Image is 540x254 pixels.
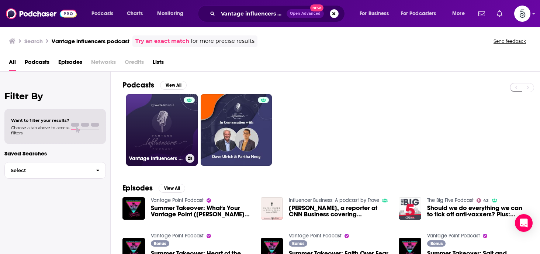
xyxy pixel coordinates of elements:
[157,8,183,19] span: Monitoring
[122,8,147,20] a: Charts
[477,198,489,203] a: 43
[159,184,185,193] button: View All
[122,80,154,90] h2: Podcasts
[515,214,533,232] div: Open Intercom Messenger
[483,199,489,202] span: 43
[151,205,252,217] a: Summer Takeover: What's Your Vantage Point (Shea and Michelle Watson- The Pantry Podcast) Silver ...
[58,56,82,71] a: Episodes
[91,56,116,71] span: Networks
[125,56,144,71] span: Credits
[52,38,129,45] h3: Vantage influencers podcast
[91,8,113,19] span: Podcasts
[427,233,480,239] a: Vantage Point Podcast
[126,94,198,166] a: Vantage Influencers Podcast
[6,7,77,21] img: Podchaser - Follow, Share and Rate Podcasts
[430,241,443,246] span: Bonus
[514,6,530,22] button: Show profile menu
[122,183,153,193] h2: Episodes
[289,197,379,203] a: Influencer Business: A podcast by Trove
[452,8,465,19] span: More
[122,183,185,193] a: EpisodesView All
[427,197,474,203] a: The Big Five Podcast
[261,197,283,220] img: Kaya Yurieff, a reporter at CNN Business covering influencers, joins the podcast to talk about ev...
[154,241,166,246] span: Bonus
[289,205,390,217] a: Kaya Yurieff, a reporter at CNN Business covering influencers, joins the podcast to talk about ev...
[292,241,304,246] span: Bonus
[514,6,530,22] span: Logged in as Spiral5-G2
[310,4,323,11] span: New
[475,7,488,20] a: Show notifications dropdown
[401,8,436,19] span: For Podcasters
[11,118,69,123] span: Want to filter your results?
[11,125,69,135] span: Choose a tab above to access filters.
[191,37,255,45] span: for more precise results
[396,8,447,20] button: open menu
[135,37,189,45] a: Try an exact match
[289,233,342,239] a: Vantage Point Podcast
[9,56,16,71] a: All
[4,91,106,102] h2: Filter By
[4,150,106,157] p: Saved Searches
[289,205,390,217] span: [PERSON_NAME], a reporter at CNN Business covering influencers, joins the podcast to talk about e...
[205,5,352,22] div: Search podcasts, credits, & more...
[127,8,143,19] span: Charts
[160,81,187,90] button: View All
[152,8,193,20] button: open menu
[86,8,123,20] button: open menu
[399,197,421,220] img: Should we do everything we can to tick off anti-vaxxers? Plus: Social Media Influencers are terri...
[287,9,324,18] button: Open AdvancedNew
[494,7,505,20] a: Show notifications dropdown
[151,233,204,239] a: Vantage Point Podcast
[491,38,528,44] button: Send feedback
[427,205,528,217] a: Should we do everything we can to tick off anti-vaxxers? Plus: Social Media Influencers are terri...
[514,6,530,22] img: User Profile
[122,197,145,220] img: Summer Takeover: What's Your Vantage Point (Shea and Michelle Watson- The Pantry Podcast) Silver ...
[5,168,90,173] span: Select
[24,38,43,45] h3: Search
[290,12,321,16] span: Open Advanced
[153,56,164,71] a: Lists
[151,205,252,217] span: Summer Takeover: What's Your Vantage Point ([PERSON_NAME] and [PERSON_NAME]- The Pantry Podcast) ...
[122,80,187,90] a: PodcastsView All
[447,8,474,20] button: open menu
[4,162,106,179] button: Select
[25,56,49,71] a: Podcasts
[129,155,183,162] h3: Vantage Influencers Podcast
[151,197,204,203] a: Vantage Point Podcast
[354,8,398,20] button: open menu
[360,8,389,19] span: For Business
[218,8,287,20] input: Search podcasts, credits, & more...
